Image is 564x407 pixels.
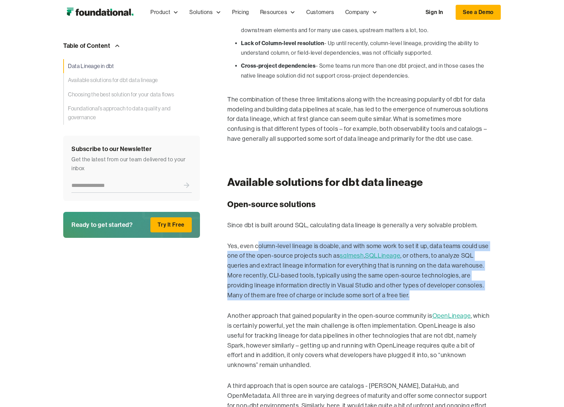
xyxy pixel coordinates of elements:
a: OpenLineage [432,312,471,319]
a: Choosing the best solution for your data flows [63,87,200,102]
strong: Lack of Column-level resolution [241,40,324,46]
li: - Up until recently, column-level lineage, providing the ability to understand column, or field-l... [241,38,490,58]
div: Company [345,8,369,17]
div: Table of Content [63,41,110,51]
li: - Some teams run more than one dbt project, and in those cases the native lineage solution did no... [241,61,490,81]
img: Foundational Logo [63,5,137,19]
div: Resources [260,8,287,17]
strong: Cross-project dependencies [241,62,316,69]
div: Ready to get started? [71,220,133,230]
a: See a Demo [456,5,501,20]
a: Foundational’s approach to data quality and governance [63,101,200,124]
img: Arrow [113,42,121,50]
div: Resources [255,1,301,24]
p: ‍ [227,155,490,165]
p: Since dbt is built around SQL, calculating data lineage is generally a very solvable problem. [227,220,490,230]
div: Product [150,8,170,17]
div: Product [145,1,184,24]
p: Another approach that gained popularity in the open-source community is , which is certainly powe... [227,311,490,370]
div: Get the latest from our team delivered to your inbox [71,155,192,173]
iframe: Chat Widget [441,328,564,407]
a: SQLLineage [365,252,400,259]
div: Solutions [189,8,213,17]
a: Data Lineage in dbt [63,59,200,73]
input: Submit [182,178,192,192]
h2: Available solutions for dbt data lineage [227,176,490,189]
p: Yes, even column-level lineage is doable, and with some work to set it up, data teams could use o... [227,241,490,300]
strong: Open-source solutions [227,200,316,209]
form: Newsletter Form [71,178,192,193]
div: Subscribe to our Newsletter [71,144,192,154]
a: home [63,5,137,19]
a: sqlmesh [340,252,364,259]
div: Solutions [184,1,226,24]
a: Customers [301,1,339,24]
a: Try It Free [150,217,192,232]
p: The combination of these three limitations along with the increasing popularity of dbt for data m... [227,95,490,144]
a: Pricing [227,1,255,24]
div: Company [340,1,383,24]
a: Sign In [419,5,450,19]
a: Available solutions for dbt data lineage [63,73,200,87]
